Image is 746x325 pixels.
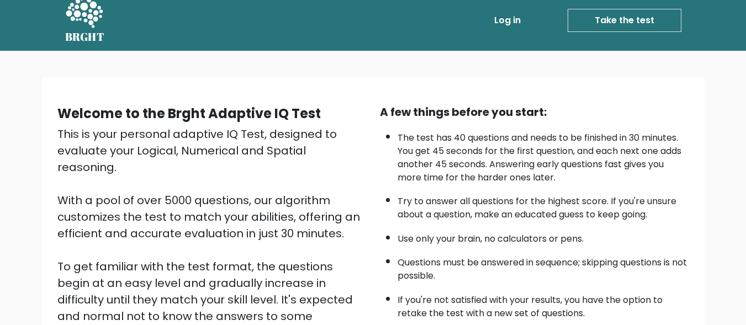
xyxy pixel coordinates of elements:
[398,126,689,184] li: The test has 40 questions and needs to be finished in 30 minutes. You get 45 seconds for the firs...
[57,104,321,122] b: Welcome to the Brght Adaptive IQ Test
[398,189,689,221] li: Try to answer all questions for the highest score. If you're unsure about a question, make an edu...
[568,9,681,32] a: Take the test
[65,30,105,44] h5: BRGHT
[398,251,689,283] li: Questions must be answered in sequence; skipping questions is not possible.
[398,288,689,320] li: If you're not satisfied with your results, you have the option to retake the test with a new set ...
[380,104,689,120] div: A few things before you start:
[398,227,689,246] li: Use only your brain, no calculators or pens.
[490,9,525,31] a: Log in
